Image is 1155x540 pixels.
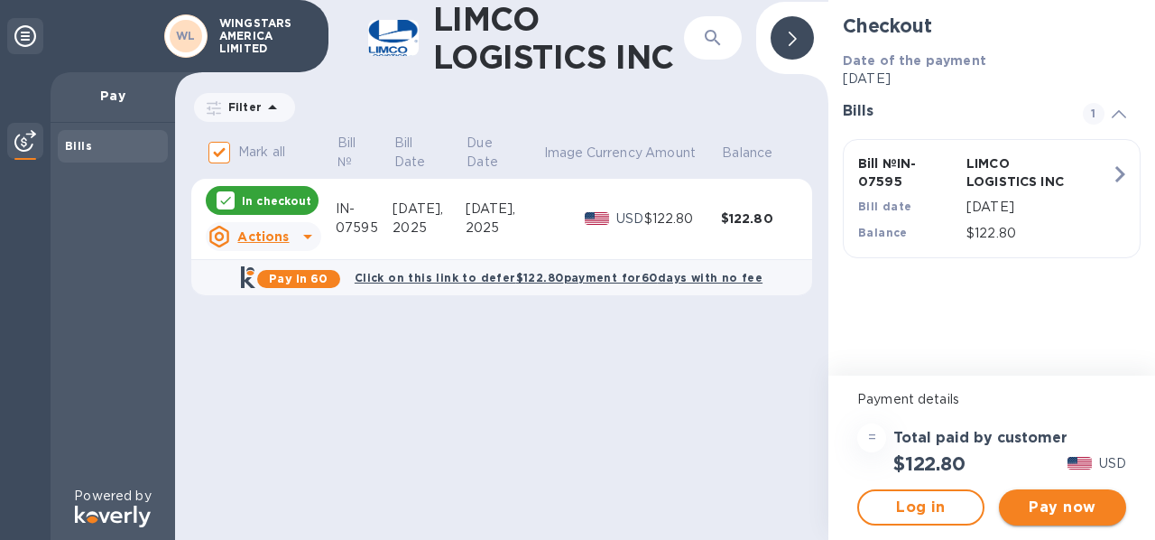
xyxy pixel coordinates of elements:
[858,200,912,213] b: Bill date
[65,87,161,105] p: Pay
[999,489,1126,526] button: Pay now
[176,29,196,42] b: WL
[466,200,542,219] div: [DATE],
[65,139,92,153] b: Bills
[1067,457,1092,470] img: USD
[221,99,262,115] p: Filter
[219,17,310,55] p: WINGSTARS AMERICA LIMITED
[237,229,289,244] u: Actions
[1083,103,1104,125] span: 1
[337,134,392,172] span: Bill №
[337,134,368,172] p: Bill №
[393,200,465,219] div: [DATE],
[393,219,465,237] div: 2025
[645,144,719,163] span: Amount
[1013,497,1112,518] span: Pay now
[238,143,285,162] p: Mark all
[966,154,1067,191] p: LIMCO LOGISTICS INC
[857,424,886,452] div: =
[394,134,440,172] p: Bill Date
[843,14,1141,37] h2: Checkout
[857,489,984,526] button: Log in
[466,219,542,237] div: 2025
[645,144,696,163] p: Amount
[843,53,986,68] b: Date of the payment
[269,272,328,285] b: Pay in 60
[75,506,151,527] img: Logo
[966,198,1111,217] p: [DATE]
[893,452,966,475] h2: $122.80
[74,487,151,506] p: Powered by
[722,144,796,163] span: Balance
[544,144,584,163] p: Image
[336,200,393,237] div: IN-07595
[722,144,772,163] p: Balance
[857,390,1126,409] p: Payment details
[467,134,517,172] p: Due Date
[843,70,1141,88] p: [DATE]
[585,212,609,225] img: USD
[644,209,721,228] div: $122.80
[1099,454,1126,473] p: USD
[355,271,762,284] b: Click on this link to defer $122.80 payment for 60 days with no fee
[843,103,1061,120] h3: Bills
[242,193,311,209] p: In checkout
[394,134,464,172] span: Bill Date
[587,144,642,163] p: Currency
[467,134,541,172] span: Due Date
[858,226,908,239] b: Balance
[966,224,1111,243] p: $122.80
[843,139,1141,258] button: Bill №IN-07595LIMCO LOGISTICS INCBill date[DATE]Balance$122.80
[721,209,798,228] div: $122.80
[858,154,959,191] p: Bill № IN-07595
[873,497,968,518] span: Log in
[893,430,1067,447] h3: Total paid by customer
[616,209,644,228] p: USD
